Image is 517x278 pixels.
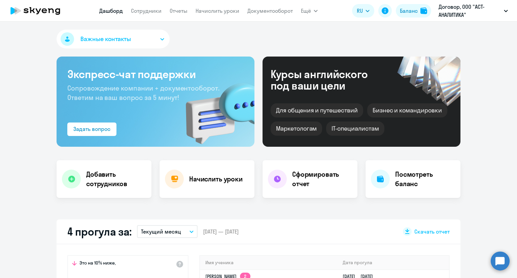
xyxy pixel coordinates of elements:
[247,7,293,14] a: Документооборот
[337,256,449,270] th: Дата прогула
[301,4,318,18] button: Ещё
[141,228,181,236] p: Текущий месяц
[196,7,239,14] a: Начислить уроки
[395,170,455,188] h4: Посмотреть баланс
[73,125,110,133] div: Задать вопрос
[131,7,162,14] a: Сотрудники
[414,228,450,235] span: Скачать отчет
[439,3,501,19] p: Договор, ООО "АСТ-АНАЛИТИКА"
[400,7,418,15] div: Баланс
[86,170,146,188] h4: Добавить сотрудников
[67,225,132,238] h2: 4 прогула за:
[57,30,170,48] button: Важные контакты
[79,260,116,268] span: Это на 10% ниже,
[200,256,337,270] th: Имя ученика
[99,7,123,14] a: Дашборд
[357,7,363,15] span: RU
[271,121,322,136] div: Маркетологам
[367,103,447,117] div: Бизнес и командировки
[301,7,311,15] span: Ещё
[189,174,243,184] h4: Начислить уроки
[137,225,198,238] button: Текущий месяц
[352,4,374,18] button: RU
[326,121,384,136] div: IT-специалистам
[271,103,363,117] div: Для общения и путешествий
[396,4,431,18] button: Балансbalance
[67,67,244,81] h3: Экспресс-чат поддержки
[292,170,352,188] h4: Сформировать отчет
[203,228,239,235] span: [DATE] — [DATE]
[420,7,427,14] img: balance
[271,68,386,91] div: Курсы английского под ваши цели
[176,71,254,147] img: bg-img
[170,7,187,14] a: Отчеты
[67,84,219,102] span: Сопровождение компании + документооборот. Ответим на ваш вопрос за 5 минут!
[67,123,116,136] button: Задать вопрос
[435,3,511,19] button: Договор, ООО "АСТ-АНАЛИТИКА"
[80,35,131,43] span: Важные контакты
